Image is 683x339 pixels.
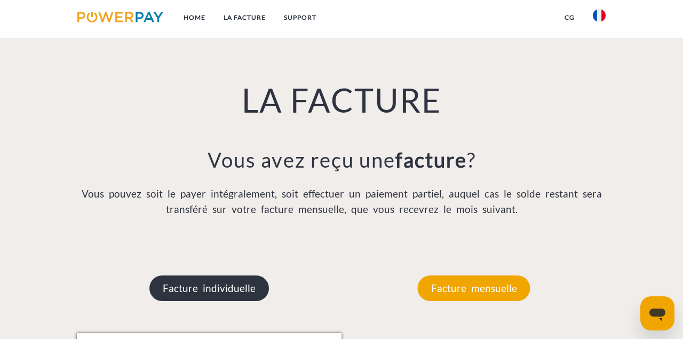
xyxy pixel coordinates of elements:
b: facture [395,147,467,172]
h1: LA FACTURE [77,80,606,121]
img: fr [593,9,606,22]
iframe: Bouton de lancement de la fenêtre de messagerie [640,296,674,330]
h3: Vous avez reçu une ? [77,147,606,173]
a: Support [275,8,325,27]
p: Facture mensuelle [418,275,530,301]
a: LA FACTURE [215,8,275,27]
img: logo-powerpay.svg [77,12,163,22]
p: Vous pouvez soit le payer intégralement, soit effectuer un paiement partiel, auquel cas le solde ... [77,186,606,217]
a: Home [174,8,215,27]
a: CG [555,8,584,27]
p: Facture individuelle [149,275,269,301]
